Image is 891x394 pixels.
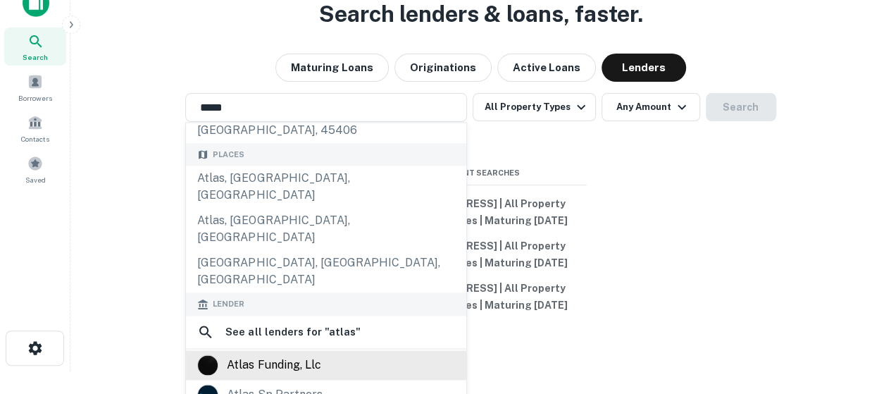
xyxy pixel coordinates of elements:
span: Borrowers [18,92,52,104]
button: [STREET_ADDRESS] | All Property Types | All Types | Maturing [DATE] [375,191,587,233]
a: Contacts [4,109,66,147]
a: atlas funding, llc [186,350,466,380]
div: atlas funding, llc [227,355,320,376]
iframe: Chat Widget [821,281,891,349]
button: Maturing Loans [275,54,389,82]
button: [STREET_ADDRESS] | All Property Types | All Types | Maturing [DATE] [375,276,587,318]
a: Saved [4,150,66,188]
a: Search [4,27,66,66]
img: picture [198,355,218,375]
span: Places [213,149,244,161]
h6: See all lenders for " atlas " [225,324,360,340]
button: Originations [394,54,492,82]
button: All Property Types [473,93,595,121]
button: Active Loans [497,54,596,82]
div: Atlas, [GEOGRAPHIC_DATA], [GEOGRAPHIC_DATA] [186,209,466,251]
span: Search [23,51,48,63]
div: Atlas, [GEOGRAPHIC_DATA], [GEOGRAPHIC_DATA] [186,166,466,209]
span: Saved [25,174,46,185]
span: Recent Searches [375,167,587,179]
span: Lender [213,299,244,311]
div: [GEOGRAPHIC_DATA], [GEOGRAPHIC_DATA], [GEOGRAPHIC_DATA] [186,251,466,293]
button: Any Amount [602,93,700,121]
button: Lenders [602,54,686,82]
span: Contacts [21,133,49,144]
button: [STREET_ADDRESS] | All Property Types | All Types | Maturing [DATE] [375,233,587,276]
a: Borrowers [4,68,66,106]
